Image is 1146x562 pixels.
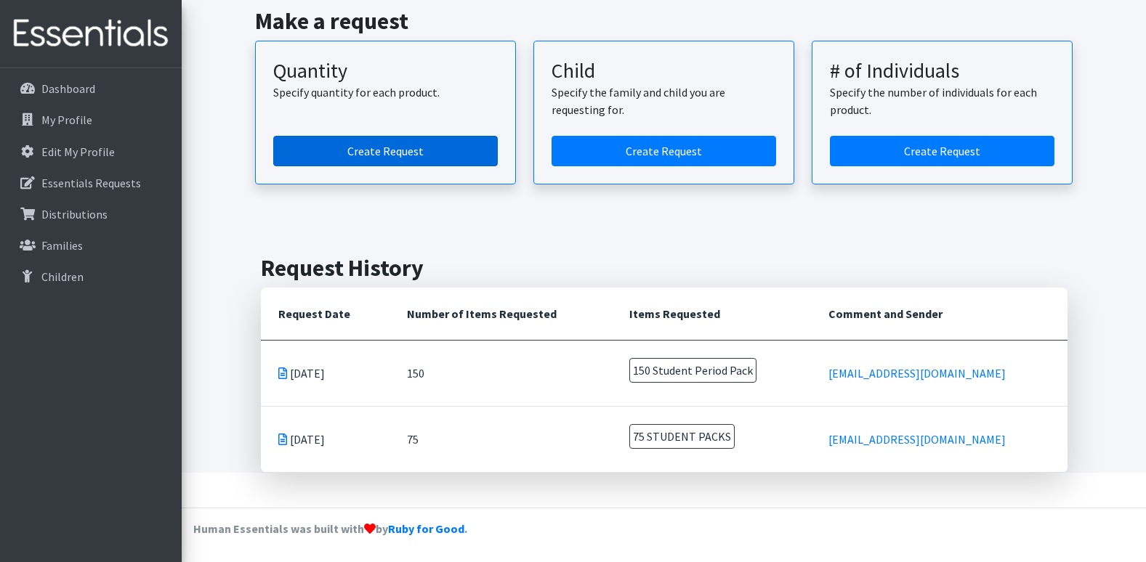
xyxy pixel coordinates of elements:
span: 75 STUDENT PACKS [629,424,735,449]
p: Families [41,238,83,253]
h3: Quantity [273,59,498,84]
h2: Request History [261,254,1068,282]
th: Request Date [261,288,390,341]
a: My Profile [6,105,176,134]
td: [DATE] [261,340,390,406]
p: Specify the family and child you are requesting for. [552,84,776,118]
a: [EMAIL_ADDRESS][DOMAIN_NAME] [828,366,1006,380]
img: HumanEssentials [6,9,176,58]
a: Distributions [6,200,176,229]
a: Create a request by number of individuals [830,136,1054,166]
a: Create a request by quantity [273,136,498,166]
h3: # of Individuals [830,59,1054,84]
td: 75 [390,406,612,472]
p: My Profile [41,113,92,127]
th: Number of Items Requested [390,288,612,341]
a: Dashboard [6,74,176,103]
a: Children [6,262,176,291]
a: Essentials Requests [6,168,176,197]
th: Items Requested [612,288,811,341]
p: Children [41,269,84,284]
p: Distributions [41,207,108,221]
td: [DATE] [261,406,390,472]
span: 150 Student Period Pack [629,358,756,383]
a: Families [6,231,176,260]
a: [EMAIL_ADDRESS][DOMAIN_NAME] [828,432,1006,447]
a: Edit My Profile [6,137,176,166]
p: Edit My Profile [41,144,115,159]
h2: Make a request [255,7,1073,35]
p: Essentials Requests [41,176,141,190]
h3: Child [552,59,776,84]
p: Specify quantity for each product. [273,84,498,101]
a: Ruby for Good [388,521,464,536]
p: Dashboard [41,81,95,96]
a: Create a request for a child or family [552,136,776,166]
th: Comment and Sender [811,288,1067,341]
strong: Human Essentials was built with by . [193,521,467,536]
td: 150 [390,340,612,406]
p: Specify the number of individuals for each product. [830,84,1054,118]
